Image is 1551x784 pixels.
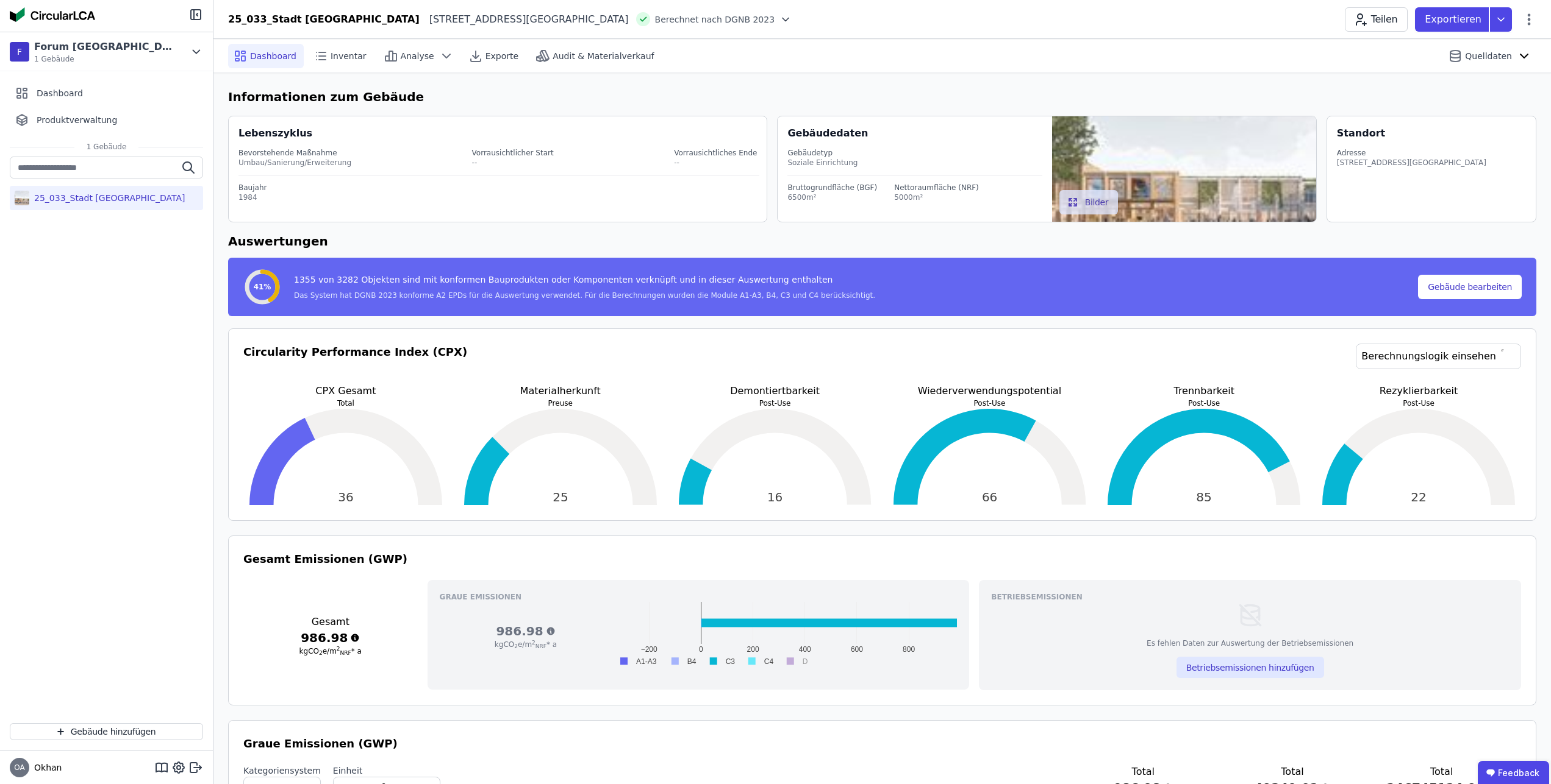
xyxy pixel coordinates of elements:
[1337,126,1385,141] div: Standort
[674,148,757,158] div: Vorrausichtliches Ende
[536,643,546,649] sub: NRF
[1386,765,1497,779] h3: Total
[299,647,362,655] span: kgCO e/m * a
[238,148,351,158] div: Bevorstehende Maßnahme
[440,592,958,602] h3: Graue Emissionen
[243,398,448,408] p: Total
[10,723,203,740] button: Gebäude hinzufügen
[1088,765,1198,779] h3: Total
[294,274,875,291] div: 1355 von 3282 Objekten sind mit konformen Bauprodukten oder Komponenten verknüpft und in dieser A...
[514,643,518,649] sub: 2
[887,398,1092,408] p: Post-Use
[420,12,629,27] div: [STREET_ADDRESS][GEOGRAPHIC_DATA]
[553,50,654,62] span: Audit & Materialverkauf
[894,192,979,202] div: 5000m²
[1465,50,1512,62] span: Quelldaten
[250,50,296,62] span: Dashboard
[74,142,139,152] span: 1 Gebäude
[34,40,174,54] div: Forum [GEOGRAPHIC_DATA]
[401,50,434,62] span: Analyse
[655,13,775,26] span: Berechnet nach DGNB 2023
[1345,7,1408,32] button: Teilen
[37,114,117,126] span: Produktverwaltung
[319,650,323,656] sub: 2
[34,54,174,64] span: 1 Gebäude
[991,592,1509,602] h3: Betriebsemissionen
[472,158,554,168] div: --
[472,148,554,158] div: Vorrausichtlicher Start
[1418,275,1522,299] button: Gebäude bearbeiten
[29,192,185,204] div: 25_033_Stadt [GEOGRAPHIC_DATA]
[10,42,29,62] div: F
[458,398,663,408] p: Preuse
[294,291,875,300] div: Das System hat DGNB 2023 konforme A2 EPDs für die Auswertung verwendet. Für die Berechnungen wurd...
[37,87,83,99] span: Dashboard
[228,232,1536,250] h6: Auswertungen
[458,384,663,398] p: Materialherkunft
[228,12,420,27] div: 25_033_Stadt [GEOGRAPHIC_DATA]
[673,384,878,398] p: Demontiertbarkeit
[1337,148,1486,158] div: Adresse
[674,158,757,168] div: --
[485,50,518,62] span: Exporte
[532,640,536,646] sup: 2
[238,158,351,168] div: Umbau/Sanierung/Erweiterung
[1316,398,1521,408] p: Post-Use
[238,126,312,141] div: Lebenszyklus
[340,650,351,656] sub: NRF
[440,623,612,640] h3: 986.98
[29,761,62,774] span: Okhan
[333,765,440,777] label: Einheit
[894,183,979,192] div: Nettoraumfläche (NRF)
[787,192,877,202] div: 6500m²
[787,126,1051,141] div: Gebäudedaten
[10,7,95,22] img: Concular
[15,188,29,208] img: 25_033_Stadt Königsbrunn_Forum
[1177,657,1324,678] button: Betriebsemissionen hinzufügen
[228,88,1536,106] h6: Informationen zum Gebäude
[887,384,1092,398] p: Wiederverwendungspotential
[1059,190,1119,214] button: Bilder
[254,282,271,292] span: 41%
[673,398,878,408] p: Post-Use
[787,158,1042,168] div: Soziale Einrichtung
[1237,602,1264,629] img: empty-state
[1356,344,1521,369] a: Berechnungslogik einsehen
[243,615,418,629] h3: Gesamt
[243,629,418,646] h3: 986.98
[238,192,759,202] div: 1984
[787,148,1042,158] div: Gebäudetyp
[243,344,467,384] h3: Circularity Performance Index (CPX)
[337,646,340,652] sup: 2
[243,384,448,398] p: CPX Gesamt
[1425,12,1484,27] p: Exportieren
[243,735,1521,752] h3: Graue Emissionen (GWP)
[1337,158,1486,168] div: [STREET_ADDRESS][GEOGRAPHIC_DATA]
[243,765,321,777] label: Kategoriensystem
[1238,765,1348,779] h3: Total
[14,764,24,771] span: OA
[1316,384,1521,398] p: Rezyklierbarkeit
[1101,398,1306,408] p: Post-Use
[243,551,1521,568] h3: Gesamt Emissionen (GWP)
[787,183,877,192] div: Bruttogrundfläche (BGF)
[1147,638,1353,648] div: Es fehlen Daten zur Auswertung der Betriebsemissionen
[238,183,759,192] div: Baujahr
[331,50,367,62] span: Inventar
[1101,384,1306,398] p: Trennbarkeit
[495,640,557,649] span: kgCO e/m * a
